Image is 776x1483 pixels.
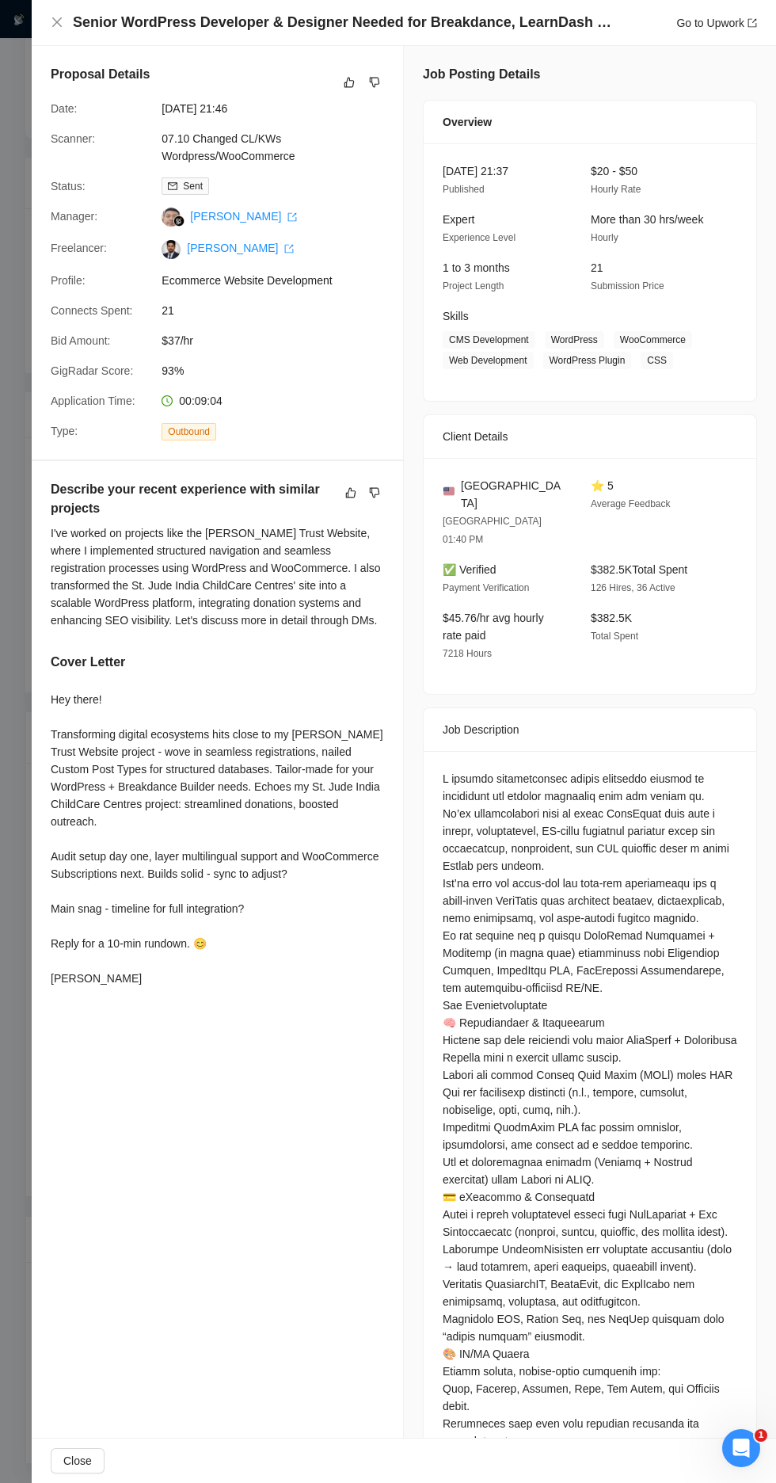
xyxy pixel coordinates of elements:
div: I've worked on projects like the [PERSON_NAME] Trust Website, where I implemented structured navi... [51,524,384,629]
span: 93% [162,362,399,379]
span: close [51,16,63,29]
span: mail [168,181,177,191]
button: like [340,73,359,92]
span: Status: [51,180,86,193]
a: 07.10 Changed CL/KWs Wordpress/WooCommerce [162,132,295,162]
h5: Job Posting Details [423,65,540,84]
span: Average Feedback [591,498,671,509]
span: Scanner: [51,132,95,145]
span: $20 - $50 [591,165,637,177]
span: CSS [641,352,673,369]
span: [GEOGRAPHIC_DATA] 01:40 PM [443,516,542,545]
span: Total Spent [591,631,638,642]
span: Profile: [51,274,86,287]
span: Experience Level [443,232,515,243]
span: Application Time: [51,395,135,407]
span: Date: [51,102,77,115]
span: Web Development [443,352,534,369]
span: WooCommerce [614,331,692,349]
div: Hey there! Transforming digital ecosystems hits close to my [PERSON_NAME] Trust Website project -... [51,691,384,987]
span: like [345,486,356,499]
span: 00:09:04 [179,395,223,407]
div: Client Details [443,415,737,458]
span: Outbound [162,423,216,440]
span: Sent [183,181,203,192]
h5: Describe your recent experience with similar projects [51,480,334,518]
div: Job Description [443,708,737,751]
span: clock-circle [162,395,173,406]
span: ⭐ 5 [591,479,614,492]
span: Hourly Rate [591,184,641,195]
span: $45.76/hr avg hourly rate paid [443,612,544,642]
span: Payment Verification [443,582,529,593]
h4: Senior WordPress Developer & Designer Needed for Breakdance, LearnDash & WooCommerce [73,13,619,32]
span: export [287,212,297,222]
button: dislike [365,73,384,92]
button: like [341,483,360,502]
span: 21 [591,261,603,274]
span: Connects Spent: [51,304,133,317]
span: [DATE] 21:46 [162,100,399,117]
span: export [747,18,757,28]
span: Bid Amount: [51,334,111,347]
img: c1nrCZW-5O1cqDoFHo_Xz-MnZy_1n7AANUNe4nlxuVeg31ZSGucUI1M07LWjpjBHA9 [162,240,181,259]
img: gigradar-bm.png [173,215,184,227]
h5: Cover Letter [51,653,125,672]
span: CMS Development [443,331,535,349]
span: Manager: [51,210,97,223]
span: Project Length [443,280,504,292]
span: $382.5K Total Spent [591,563,687,576]
span: Close [63,1452,92,1470]
h5: Proposal Details [51,65,150,84]
span: export [284,244,294,254]
button: dislike [365,483,384,502]
span: Type: [51,425,78,437]
span: Overview [443,113,492,131]
a: [PERSON_NAME] export [190,210,297,223]
span: ✅ Verified [443,563,496,576]
span: Hourly [591,232,618,243]
span: WordPress Plugin [543,352,632,369]
span: 1 [755,1429,767,1442]
a: Go to Upworkexport [676,17,757,29]
span: Expert [443,213,474,226]
span: $37/hr [162,332,399,349]
button: Close [51,1448,105,1473]
span: [DATE] 21:37 [443,165,508,177]
span: dislike [369,486,380,499]
span: GigRadar Score: [51,364,133,377]
img: 🇺🇸 [443,486,455,497]
span: Skills [443,310,469,322]
span: 21 [162,302,399,319]
span: Freelancer: [51,242,107,254]
span: 126 Hires, 36 Active [591,582,675,593]
span: Published [443,184,485,195]
span: WordPress [545,331,604,349]
span: 7218 Hours [443,648,492,659]
span: 1 to 3 months [443,261,510,274]
span: like [344,76,355,89]
button: Close [51,16,63,29]
span: Submission Price [591,280,664,292]
span: [GEOGRAPHIC_DATA] [461,477,565,512]
span: Ecommerce Website Development [162,272,399,289]
span: dislike [369,76,380,89]
span: More than 30 hrs/week [591,213,703,226]
a: [PERSON_NAME] export [187,242,294,254]
span: $382.5K [591,612,632,624]
iframe: Intercom live chat [722,1429,760,1467]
